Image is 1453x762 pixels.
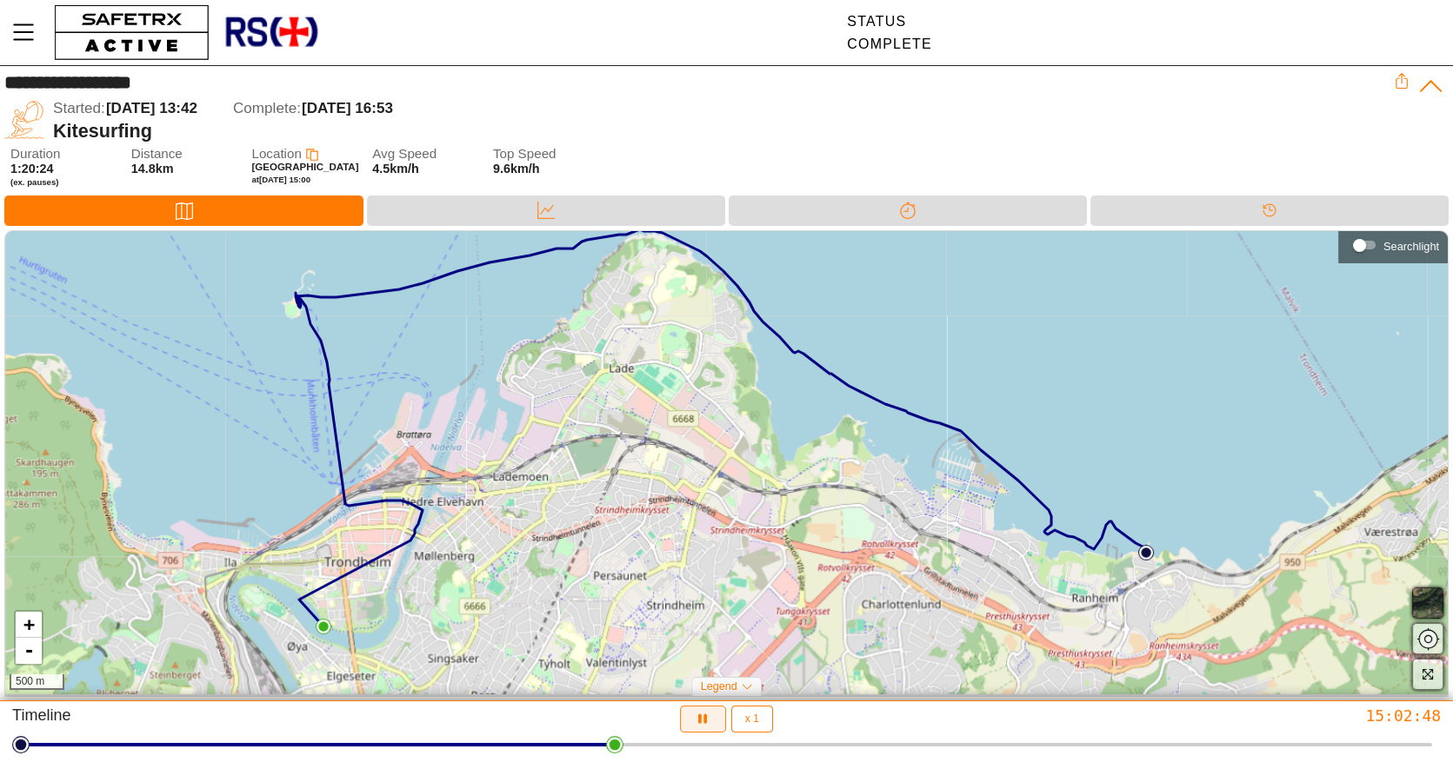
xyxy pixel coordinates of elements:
[233,100,301,116] span: Complete:
[10,177,122,188] span: (ex. pauses)
[223,4,319,61] img: RescueLogo.png
[372,162,419,176] span: 4.5km/h
[251,146,301,161] span: Location
[12,706,483,732] div: Timeline
[131,162,174,176] span: 14.8km
[372,147,483,162] span: Avg Speed
[1090,195,1449,226] div: Timeline
[493,147,604,162] span: Top Speed
[4,195,363,226] div: Map
[106,100,197,116] span: [DATE] 13:42
[731,706,773,732] button: x 1
[131,147,243,162] span: Distance
[847,14,932,30] div: Status
[251,162,358,172] span: [GEOGRAPHIC_DATA]
[745,713,759,724] span: x 1
[10,162,54,176] span: 1:20:24
[251,175,310,184] span: at [DATE] 15:00
[10,674,64,690] div: 500 m
[4,100,44,140] img: KITE_SURFING.svg
[16,612,42,638] a: Zoom in
[53,120,1394,142] div: Kitesurfing
[1347,232,1439,258] div: Searchlight
[367,195,725,226] div: Data
[316,619,331,634] img: PathEnd.svg
[970,706,1441,726] div: 15:02:48
[729,195,1087,226] div: Splits
[10,147,122,162] span: Duration
[1383,240,1439,253] div: Searchlight
[493,162,540,176] span: 9.6km/h
[302,100,393,116] span: [DATE] 16:53
[1138,545,1154,560] img: PathStart.svg
[16,638,42,664] a: Zoom out
[53,100,105,116] span: Started:
[847,36,932,52] div: Complete
[701,680,737,692] span: Legend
